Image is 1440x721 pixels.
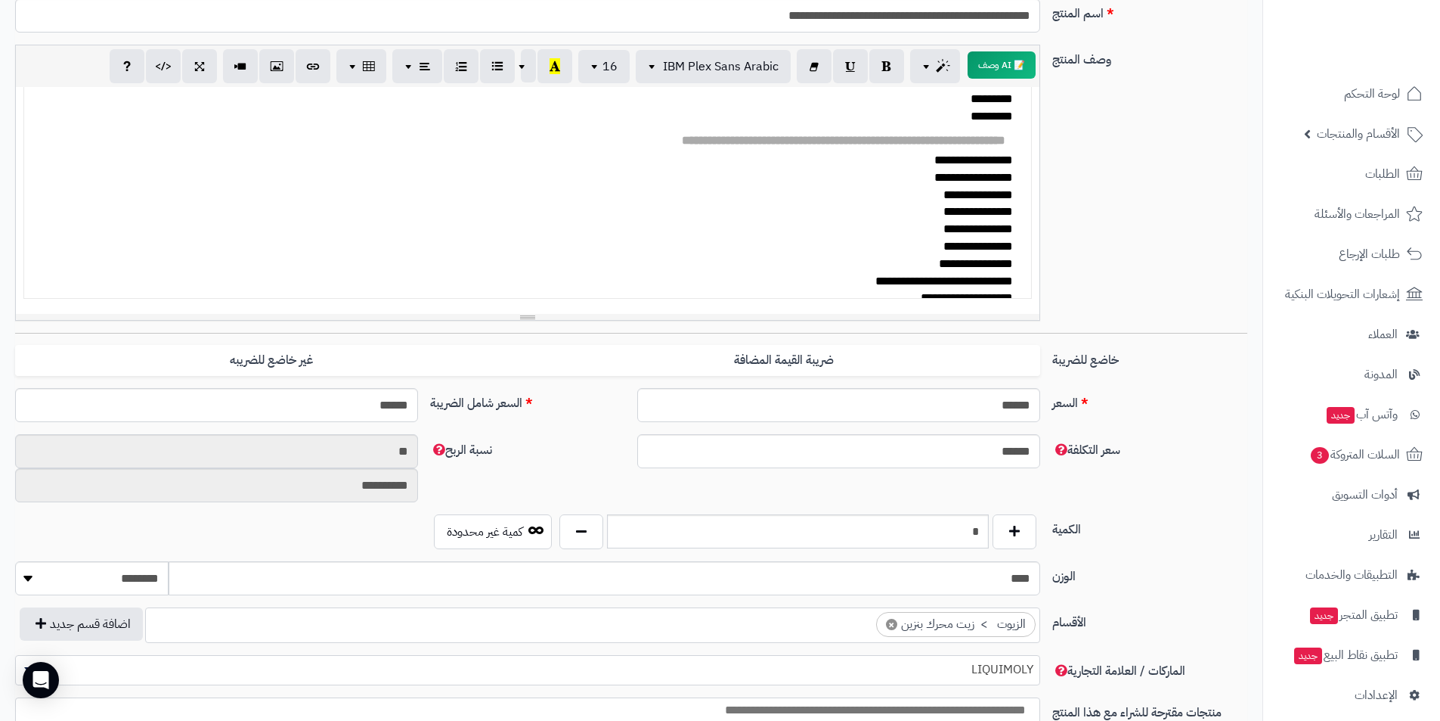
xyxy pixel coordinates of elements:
span: السلات المتروكة [1309,444,1400,465]
button: 📝 AI وصف [968,51,1036,79]
a: السلات المتروكة3 [1272,437,1431,473]
div: Open Intercom Messenger [23,662,59,698]
span: التقارير [1369,524,1398,545]
a: طلبات الإرجاع [1272,236,1431,272]
span: الماركات / العلامة التجارية [1052,662,1185,680]
span: نسبة الربح [430,441,492,459]
a: العملاء [1272,316,1431,353]
label: السعر شامل الضريبة [424,388,631,412]
label: وصف المنتج [1046,45,1253,69]
a: تطبيق المتجرجديد [1272,597,1431,633]
span: لوحة التحكم [1344,83,1400,104]
span: × [886,619,897,630]
a: وآتس آبجديد [1272,396,1431,433]
button: اضافة قسم جديد [20,608,143,641]
span: جديد [1294,648,1322,664]
label: السعر [1046,388,1253,412]
label: الأقسام [1046,608,1253,632]
button: IBM Plex Sans Arabic [636,50,791,83]
label: الوزن [1046,561,1253,586]
a: التطبيقات والخدمات [1272,557,1431,593]
a: إشعارات التحويلات البنكية [1272,276,1431,312]
a: التقارير [1272,517,1431,553]
span: LIQUIMOLY [16,658,1039,681]
span: المراجعات والأسئلة [1315,204,1400,225]
span: 3 [1311,447,1329,464]
span: المدونة [1364,364,1398,385]
a: لوحة التحكم [1272,76,1431,112]
span: جديد [1310,608,1338,624]
span: الأقسام والمنتجات [1317,123,1400,145]
span: الإعدادات [1355,685,1398,706]
span: طلبات الإرجاع [1339,244,1400,265]
span: تطبيق المتجر [1308,604,1398,626]
span: إشعارات التحويلات البنكية [1285,284,1400,305]
span: تطبيق نقاط البيع [1293,645,1398,666]
span: 16 [602,57,618,76]
span: سعر التكلفة [1052,441,1120,459]
a: الإعدادات [1272,677,1431,713]
a: المدونة [1272,356,1431,393]
label: غير خاضع للضريبه [15,345,528,376]
a: المراجعات والأسئلة [1272,196,1431,232]
span: الطلبات [1365,163,1400,185]
label: خاضع للضريبة [1046,345,1253,369]
span: LIQUIMOLY [15,655,1040,685]
a: تطبيق نقاط البيعجديد [1272,637,1431,673]
li: الزيوت > زيت محرك بنزين [876,612,1036,637]
a: الطلبات [1272,156,1431,192]
label: الكمية [1046,514,1253,539]
span: العملاء [1368,324,1398,345]
span: وآتس آب [1325,404,1398,425]
span: IBM Plex Sans Arabic [663,57,779,76]
span: جديد [1327,407,1355,424]
label: ضريبة القيمة المضافة [528,345,1040,376]
span: التطبيقات والخدمات [1305,564,1398,586]
button: 16 [578,50,630,83]
a: أدوات التسويق [1272,477,1431,513]
span: أدوات التسويق [1332,484,1398,505]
